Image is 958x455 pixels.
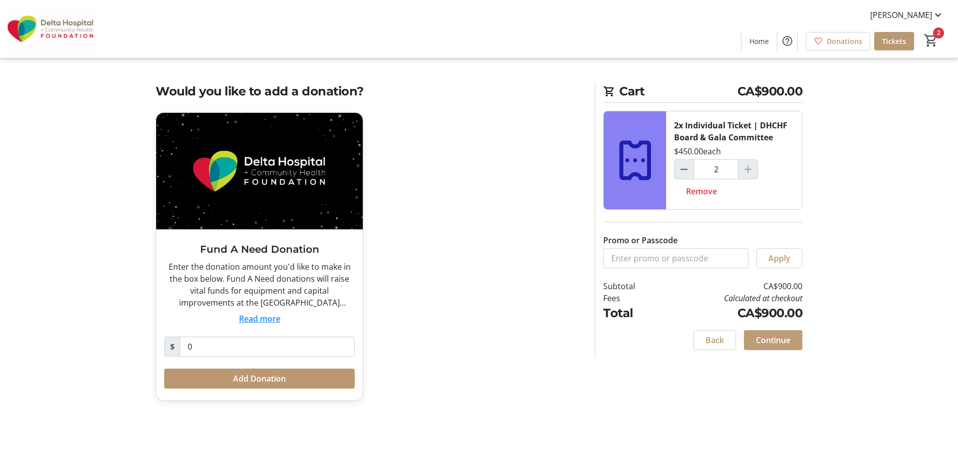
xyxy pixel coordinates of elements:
[674,145,721,157] div: $450.00 each
[661,304,802,322] td: CA$900.00
[749,36,769,46] span: Home
[870,9,932,21] span: [PERSON_NAME]
[737,82,803,100] span: CA$900.00
[603,82,802,103] h2: Cart
[768,252,790,264] span: Apply
[603,292,661,304] td: Fees
[164,261,355,309] div: Enter the donation amount you'd like to make in the box below. Fund A Need donations will raise v...
[233,373,286,385] span: Add Donation
[239,313,280,325] button: Read more
[180,337,355,357] input: Donation Amount
[164,242,355,257] h3: Fund A Need Donation
[164,337,180,357] span: $
[674,119,794,143] div: 2x Individual Ticket | DHCHF Board & Gala Committee
[603,234,678,246] label: Promo or Passcode
[603,280,661,292] td: Subtotal
[603,248,748,268] input: Enter promo or passcode
[674,181,729,201] button: Remove
[706,334,724,346] span: Back
[661,280,802,292] td: CA$900.00
[827,36,862,46] span: Donations
[603,304,661,322] td: Total
[862,7,952,23] button: [PERSON_NAME]
[156,113,363,229] img: Fund A Need Donation
[164,369,355,389] button: Add Donation
[156,82,583,100] h2: Would you like to add a donation?
[874,32,914,50] a: Tickets
[661,292,802,304] td: Calculated at checkout
[756,248,802,268] button: Apply
[922,31,940,49] button: Cart
[694,330,736,350] button: Back
[741,32,777,50] a: Home
[694,159,738,179] input: Individual Ticket | DHCHF Board & Gala Committee Quantity
[882,36,906,46] span: Tickets
[675,160,694,179] button: Decrement by one
[744,330,802,350] button: Continue
[686,185,717,197] span: Remove
[756,334,790,346] span: Continue
[806,32,870,50] a: Donations
[6,4,95,54] img: Delta Hospital and Community Health Foundation's Logo
[777,31,797,51] button: Help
